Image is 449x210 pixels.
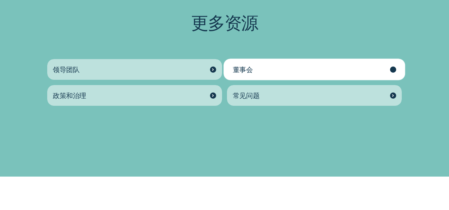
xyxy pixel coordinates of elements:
[233,91,259,99] font: 常见问题
[227,59,402,80] a: 董事会
[191,12,258,32] font: 更多资源
[122,14,327,31] h2: 更多资源
[53,65,79,73] font: 领导团队
[47,85,222,106] a: 政策和治理
[47,59,222,80] a: 领导团队
[53,91,86,99] font: 政策和治理
[233,65,253,73] font: 董事会
[227,85,402,106] a: 常见问题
